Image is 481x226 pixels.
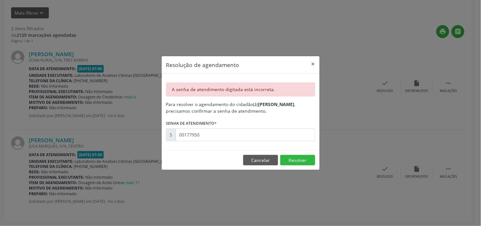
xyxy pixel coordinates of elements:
button: Resolver [280,155,315,166]
button: Cancelar [243,155,278,166]
div: Para resolver o agendamento do cidadão(ã) , precisamos confirmar a senha de atendimento. [166,101,315,114]
b: [PERSON_NAME] [258,101,295,107]
div: S [166,129,176,141]
button: Close [307,56,320,72]
label: Senha de atendimento [166,119,217,129]
div: A senha de atendimento digitada está incorreta. [166,83,315,96]
h5: Resolução de agendamento [166,61,239,69]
